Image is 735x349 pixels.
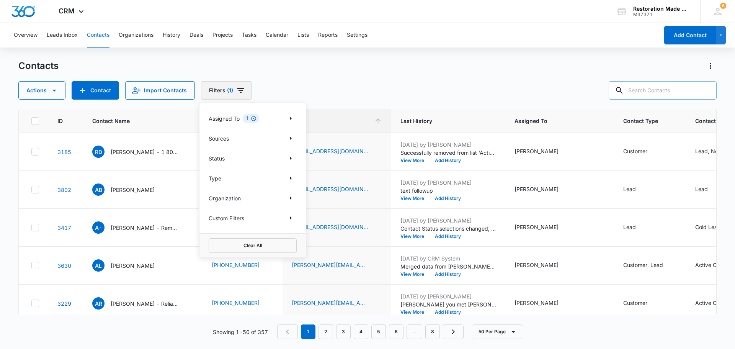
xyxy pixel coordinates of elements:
[336,324,351,339] a: Page 3
[400,158,430,163] button: View More
[57,117,63,125] span: ID
[633,12,689,17] div: account id
[514,223,572,232] div: Assigned To - Gregg Sargent - Select to Edit Field
[209,194,241,202] p: Organization
[243,114,259,123] div: 1
[720,3,726,9] div: notifications count
[292,147,382,156] div: Email - 1800floodrestore@gmail.com - Select to Edit Field
[720,3,726,9] span: 6
[227,88,233,93] span: (1)
[514,185,559,193] div: [PERSON_NAME]
[292,185,368,193] a: [EMAIL_ADDRESS][DOMAIN_NAME]
[301,324,315,339] em: 1
[292,185,382,194] div: Email - abrowngrowth@gmail.com - Select to Edit Field
[514,147,572,156] div: Assigned To - Gregg Sargent - Select to Edit Field
[111,224,180,232] p: [PERSON_NAME] - Remodeler Farmington [GEOGRAPHIC_DATA]
[623,299,661,308] div: Contact Type - Customer - Select to Edit Field
[87,23,109,48] button: Contacts
[514,299,572,308] div: Assigned To - Gregg Sargent - Select to Edit Field
[57,262,71,269] a: Navigate to contact details page for Adam Larsen
[400,254,496,262] p: [DATE] by CRM System
[57,224,71,231] a: Navigate to contact details page for Andres - Remodeler Farmington UT
[664,26,716,44] button: Add Contact
[212,299,260,307] a: [PHONE_NUMBER]
[514,299,559,307] div: [PERSON_NAME]
[623,185,636,193] div: Lead
[14,23,38,48] button: Overview
[318,23,338,48] button: Reports
[189,23,203,48] button: Deals
[209,214,244,222] p: Custom Filters
[443,324,464,339] a: Next Page
[284,152,297,164] button: Show Status filters
[209,134,229,143] p: Sources
[212,261,273,270] div: Phone - (303) 819-4925 - Select to Edit Field
[284,112,297,125] button: Show Assigned To filters
[92,297,105,310] span: AR
[209,174,221,182] p: Type
[318,324,333,339] a: Page 2
[209,115,240,123] p: Assigned To
[514,223,559,231] div: [PERSON_NAME]
[704,60,717,72] button: Actions
[425,324,440,339] a: Page 8
[514,261,559,269] div: [PERSON_NAME]
[212,261,260,269] a: [PHONE_NUMBER]
[400,216,496,224] p: [DATE] by [PERSON_NAME]
[209,238,297,253] button: Clear All
[292,299,368,307] a: [PERSON_NAME][EMAIL_ADDRESS][DOMAIN_NAME]
[92,184,105,196] span: AB
[57,187,71,193] a: Navigate to contact details page for Anthony Brown
[354,324,368,339] a: Page 4
[430,234,466,239] button: Add History
[695,185,722,194] div: Contact Status - Lead - Select to Edit Field
[59,7,75,15] span: CRM
[430,310,466,315] button: Add History
[72,81,119,100] button: Add Contact
[400,141,496,149] p: [DATE] by [PERSON_NAME]
[284,192,297,204] button: Show Organization filters
[623,147,661,156] div: Contact Type - Customer - Select to Edit Field
[292,147,368,155] a: [EMAIL_ADDRESS][DOMAIN_NAME]
[125,81,195,100] button: Import Contacts
[163,23,180,48] button: History
[284,132,297,144] button: Show Sources filters
[430,196,466,201] button: Add History
[623,261,677,270] div: Contact Type - Customer, Lead - Select to Edit Field
[430,158,466,163] button: Add History
[292,261,382,270] div: Email - adam@borestorationofparker.com - Select to Edit Field
[213,328,268,336] p: Showing 1-50 of 357
[633,6,689,12] div: account name
[389,324,403,339] a: Page 6
[400,179,496,187] p: [DATE] by [PERSON_NAME]
[297,23,309,48] button: Lists
[18,60,59,72] h1: Contacts
[92,259,105,272] span: AL
[251,116,256,121] button: Clear
[400,196,430,201] button: View More
[514,117,594,125] span: Assigned To
[92,221,193,234] div: Contact Name - Andres - Remodeler Farmington UT - Select to Edit Field
[623,223,650,232] div: Contact Type - Lead - Select to Edit Field
[400,310,430,315] button: View More
[92,297,193,310] div: Contact Name - Adam Rothenburger - Reliant Restoration - Select to Edit Field
[111,148,180,156] p: [PERSON_NAME] - 1 800 Flood Restoration
[400,117,485,125] span: Last History
[92,221,105,234] span: A-
[695,185,708,193] div: Lead
[92,117,182,125] span: Contact Name
[284,212,297,224] button: Show Custom Filters filters
[292,223,368,231] a: [EMAIL_ADDRESS][DOMAIN_NAME]
[514,261,572,270] div: Assigned To - Gregg Sargent - Select to Edit Field
[47,23,78,48] button: Leads Inbox
[209,154,225,162] p: Status
[111,300,180,308] p: [PERSON_NAME] - Reliant Restoration
[292,299,382,308] div: Email - adam@reliant-az.com - Select to Edit Field
[242,23,256,48] button: Tasks
[400,149,496,157] p: Successfully removed from list 'Active Consulting Customer'.
[347,23,367,48] button: Settings
[57,149,71,155] a: Navigate to contact details page for Ricky Diaz - 1 800 Flood Restoration
[111,186,155,194] p: [PERSON_NAME]
[623,185,650,194] div: Contact Type - Lead - Select to Edit Field
[92,184,168,196] div: Contact Name - Anthony Brown - Select to Edit Field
